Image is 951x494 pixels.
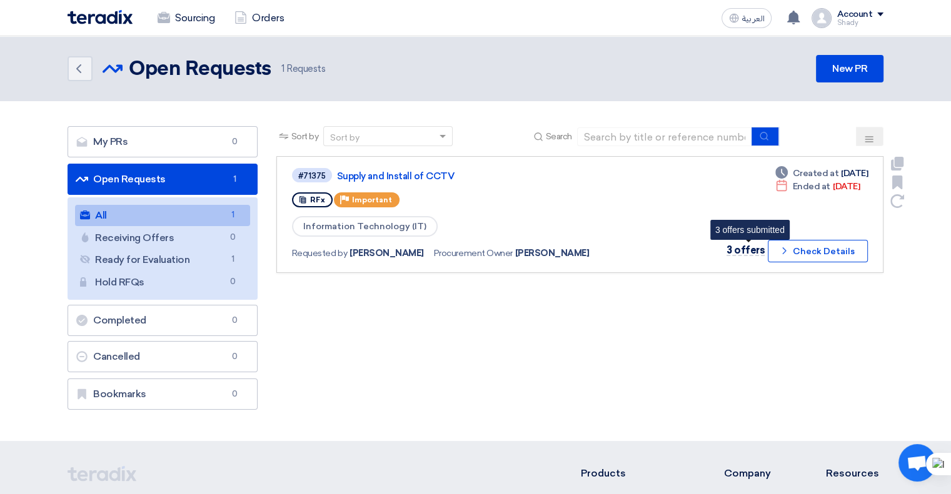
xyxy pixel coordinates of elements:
span: 3 offers [727,244,765,256]
a: Completed0 [68,305,258,336]
span: Sort by [291,130,319,143]
li: Products [581,466,687,481]
a: Hold RFQs [75,272,250,293]
span: Search [546,130,572,143]
div: Account [837,9,872,20]
span: 0 [227,350,242,363]
a: Receiving Offers [75,227,250,249]
img: profile_test.png [812,8,832,28]
span: Procurement Owner [434,247,513,260]
span: 0 [227,136,242,148]
span: 0 [225,231,240,244]
span: 0 [225,275,240,289]
div: Sort by [330,131,360,144]
a: Supply and Install of CCTV [337,170,650,182]
a: New PR [816,55,883,82]
button: العربية [722,8,772,28]
input: Search by title or reference number [577,127,752,146]
h2: Open Requests [129,57,271,82]
span: RFx [310,195,325,204]
li: Company [723,466,788,481]
span: 0 [227,388,242,400]
span: العربية [742,14,764,23]
span: 1 [225,209,240,222]
div: [DATE] [775,167,868,180]
span: Created at [793,167,838,180]
a: Ready for Evaluation [75,249,250,270]
span: Ended at [793,180,830,193]
span: [PERSON_NAME] [350,247,424,260]
a: Cancelled0 [68,341,258,372]
span: Requests [281,62,326,76]
span: Important [352,195,392,204]
a: Sourcing [148,4,224,32]
a: My PRs0 [68,126,258,157]
a: Bookmarks0 [68,378,258,410]
div: 3 offers submitted [715,225,785,235]
a: All [75,205,250,226]
div: Open chat [898,444,936,482]
li: Resources [826,466,883,481]
div: Shady [837,19,883,26]
span: [PERSON_NAME] [515,247,590,260]
span: 1 [225,253,240,266]
span: 1 [281,63,284,74]
img: Teradix logo [68,10,133,24]
a: Open Requests1 [68,164,258,195]
span: Requested by [292,247,347,260]
a: Orders [224,4,294,32]
div: [DATE] [775,180,860,193]
div: #71375 [298,172,326,180]
span: 0 [227,314,242,327]
span: 1 [227,173,242,185]
button: Check Details [768,240,868,262]
span: Information Technology (IT) [292,216,438,237]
